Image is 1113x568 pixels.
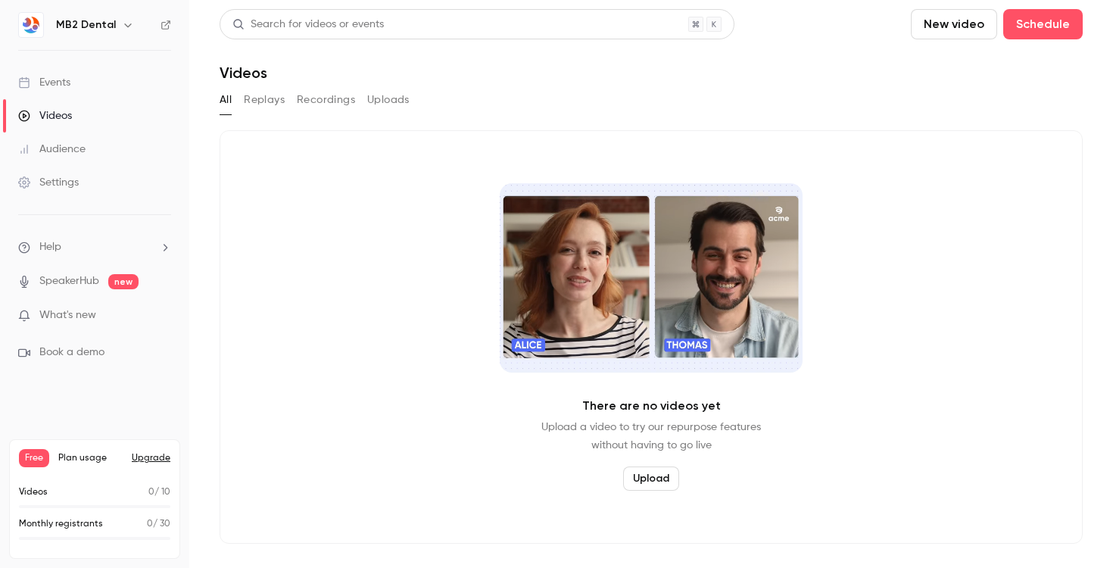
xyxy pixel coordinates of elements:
div: Events [18,75,70,90]
span: What's new [39,307,96,323]
button: Upload [623,467,679,491]
span: Plan usage [58,452,123,464]
iframe: Noticeable Trigger [153,309,171,323]
button: Replays [244,88,285,112]
p: / 10 [148,485,170,499]
button: Recordings [297,88,355,112]
p: Monthly registrants [19,517,103,531]
div: Audience [18,142,86,157]
li: help-dropdown-opener [18,239,171,255]
span: Help [39,239,61,255]
button: Upgrade [132,452,170,464]
button: All [220,88,232,112]
a: SpeakerHub [39,273,99,289]
button: Schedule [1003,9,1083,39]
img: MB2 Dental [19,13,43,37]
button: Uploads [367,88,410,112]
p: Videos [19,485,48,499]
div: Videos [18,108,72,123]
h6: MB2 Dental [56,17,116,33]
span: Free [19,449,49,467]
div: Search for videos or events [232,17,384,33]
span: 0 [147,520,153,529]
h1: Videos [220,64,267,82]
p: Upload a video to try our repurpose features without having to go live [541,418,761,454]
span: Book a demo [39,345,104,360]
p: There are no videos yet [582,397,721,415]
span: 0 [148,488,154,497]
div: Settings [18,175,79,190]
section: Videos [220,9,1083,559]
p: / 30 [147,517,170,531]
button: New video [911,9,997,39]
span: new [108,274,139,289]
